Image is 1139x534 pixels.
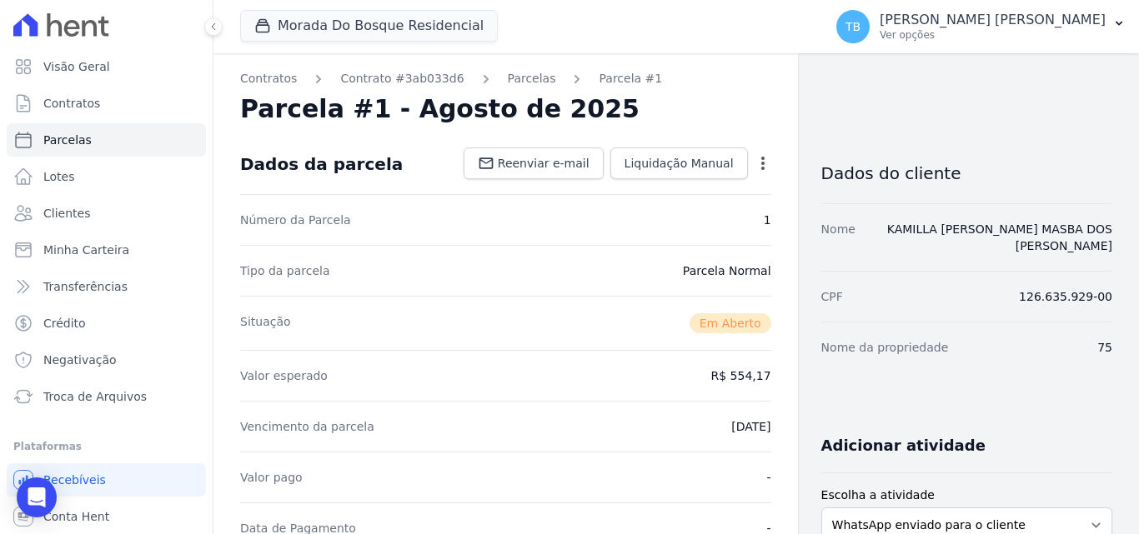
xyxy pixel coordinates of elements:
dd: 75 [1097,339,1112,356]
span: Em Aberto [690,313,771,333]
dd: 1 [764,212,771,228]
a: Reenviar e-mail [464,147,604,179]
a: KAMILLA [PERSON_NAME] MASBA DOS [PERSON_NAME] [887,222,1112,252]
span: Clientes [43,205,90,222]
nav: Breadcrumb [240,70,771,87]
span: TB [845,21,861,32]
dt: Vencimento da parcela [240,418,374,435]
p: [PERSON_NAME] [PERSON_NAME] [880,12,1106,28]
p: Ver opções [880,28,1106,42]
h2: Parcela #1 - Agosto de 2025 [240,94,640,124]
span: Transferências [43,278,128,295]
a: Clientes [7,197,206,230]
span: Lotes [43,168,75,185]
span: Liquidação Manual [625,155,734,172]
span: Negativação [43,352,117,368]
dt: Nome da propriedade [821,339,949,356]
dt: Situação [240,313,291,333]
label: Escolha a atividade [821,487,1112,504]
span: Parcelas [43,132,92,148]
dt: Tipo da parcela [240,262,330,279]
a: Transferências [7,270,206,303]
dt: Número da Parcela [240,212,351,228]
dt: Valor esperado [240,367,328,384]
span: Reenviar e-mail [498,155,590,172]
h3: Adicionar atividade [821,436,986,456]
a: Liquidação Manual [610,147,748,179]
span: Conta Hent [43,508,109,525]
dt: CPF [821,288,843,305]
div: Plataformas [13,437,199,457]
a: Lotes [7,160,206,193]
a: Contratos [240,70,297,87]
dt: Nome [821,221,856,254]
div: Dados da parcela [240,154,403,174]
a: Crédito [7,307,206,340]
h3: Dados do cliente [821,163,1112,183]
dd: R$ 554,17 [711,367,771,384]
dd: - [767,469,771,486]
a: Troca de Arquivos [7,380,206,413]
a: Parcela #1 [599,70,662,87]
a: Minha Carteira [7,233,206,267]
dd: 126.635.929-00 [1019,288,1112,305]
span: Visão Geral [43,58,110,75]
a: Parcelas [7,123,206,157]
a: Contratos [7,87,206,120]
a: Visão Geral [7,50,206,83]
button: TB [PERSON_NAME] [PERSON_NAME] Ver opções [823,3,1139,50]
dd: Parcela Normal [683,262,771,279]
div: Open Intercom Messenger [17,477,57,517]
a: Conta Hent [7,500,206,533]
span: Contratos [43,95,100,112]
a: Recebíveis [7,463,206,497]
dd: [DATE] [731,418,770,435]
a: Parcelas [508,70,556,87]
span: Crédito [43,315,86,332]
span: Minha Carteira [43,242,129,258]
span: Troca de Arquivos [43,388,147,405]
a: Contrato #3ab033d6 [340,70,464,87]
span: Recebíveis [43,472,106,488]
button: Morada Do Bosque Residencial [240,10,498,42]
dt: Valor pago [240,469,303,486]
a: Negativação [7,343,206,377]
